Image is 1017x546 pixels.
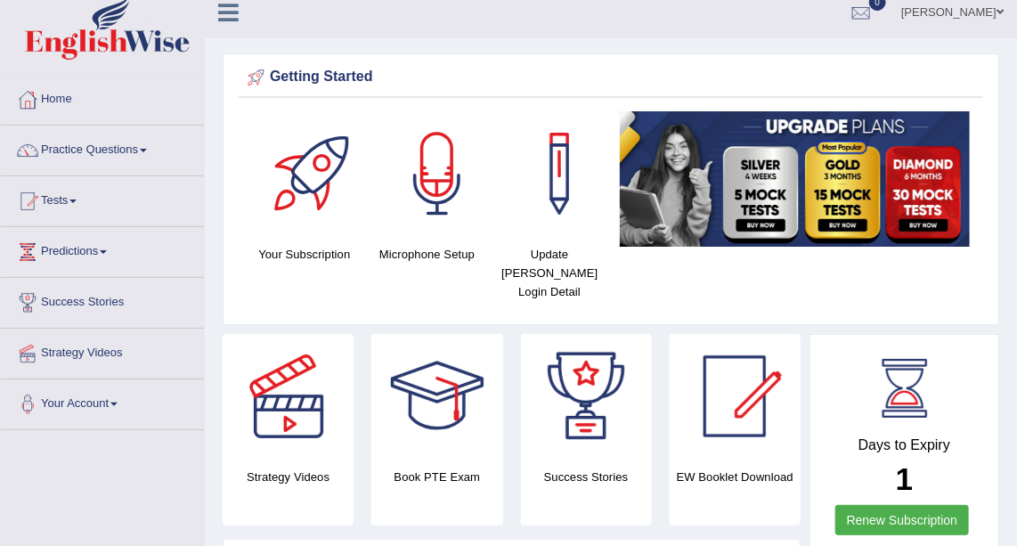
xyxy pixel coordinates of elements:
[1,278,204,322] a: Success Stories
[252,245,357,264] h4: Your Subscription
[1,126,204,170] a: Practice Questions
[1,379,204,424] a: Your Account
[670,468,801,486] h4: EW Booklet Download
[497,245,602,301] h4: Update [PERSON_NAME] Login Detail
[1,227,204,272] a: Predictions
[1,176,204,221] a: Tests
[371,468,502,486] h4: Book PTE Exam
[375,245,480,264] h4: Microphone Setup
[620,111,970,247] img: small5.jpg
[896,461,913,496] b: 1
[521,468,652,486] h4: Success Stories
[243,64,979,91] div: Getting Started
[1,75,204,119] a: Home
[223,468,354,486] h4: Strategy Videos
[1,329,204,373] a: Strategy Videos
[830,437,979,453] h4: Days to Expiry
[835,505,970,535] a: Renew Subscription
